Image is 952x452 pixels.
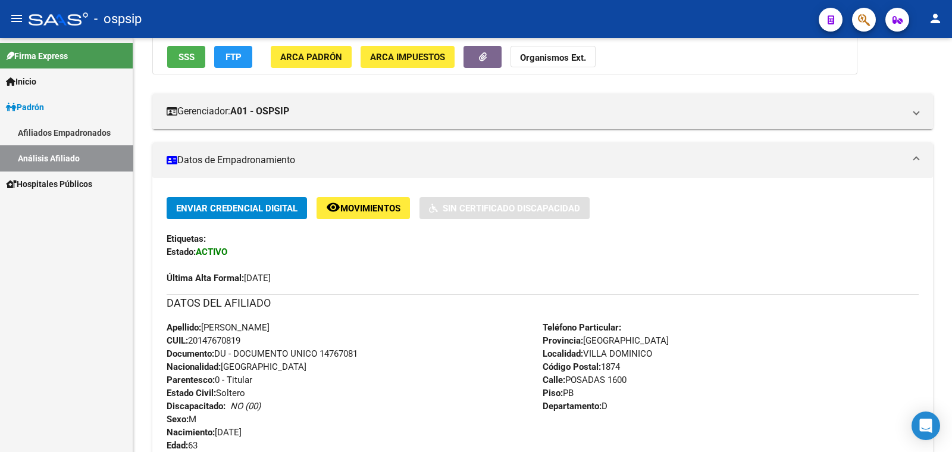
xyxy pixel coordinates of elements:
[543,348,583,359] strong: Localidad:
[94,6,142,32] span: - ospsip
[543,361,620,372] span: 1874
[912,412,940,440] div: Open Intercom Messenger
[317,197,410,219] button: Movimientos
[543,335,583,346] strong: Provincia:
[167,105,904,118] mat-panel-title: Gerenciador:
[167,295,919,311] h3: DATOS DEL AFILIADO
[6,75,36,88] span: Inicio
[167,335,188,346] strong: CUIL:
[196,247,227,257] strong: ACTIVO
[543,335,669,346] span: [GEOGRAPHIC_DATA]
[543,388,574,398] span: PB
[167,247,196,257] strong: Estado:
[167,375,215,385] strong: Parentesco:
[167,414,196,425] span: M
[543,388,563,398] strong: Piso:
[226,52,242,63] span: FTP
[370,52,445,63] span: ARCA Impuestos
[152,93,933,129] mat-expansion-panel-header: Gerenciador:A01 - OSPSIP
[361,46,455,68] button: ARCA Impuestos
[167,46,205,68] button: SSS
[520,52,586,63] strong: Organismos Ext.
[167,348,358,359] span: DU - DOCUMENTO UNICO 14767081
[167,401,226,412] strong: Discapacitado:
[167,375,252,385] span: 0 - Titular
[167,427,242,438] span: [DATE]
[443,203,580,214] span: Sin Certificado Discapacidad
[167,154,904,167] mat-panel-title: Datos de Empadronamiento
[928,11,942,26] mat-icon: person
[419,197,590,219] button: Sin Certificado Discapacidad
[6,177,92,191] span: Hospitales Públicos
[543,375,627,385] span: POSADAS 1600
[167,440,198,451] span: 63
[167,348,214,359] strong: Documento:
[167,361,221,372] strong: Nacionalidad:
[167,322,270,333] span: [PERSON_NAME]
[167,361,306,372] span: [GEOGRAPHIC_DATA]
[10,11,24,26] mat-icon: menu
[167,273,244,283] strong: Última Alta Formal:
[543,361,601,372] strong: Código Postal:
[178,52,195,63] span: SSS
[543,322,621,333] strong: Teléfono Particular:
[214,46,252,68] button: FTP
[543,348,652,359] span: VILLA DOMINICO
[511,46,596,68] button: Organismos Ext.
[230,105,289,118] strong: A01 - OSPSIP
[230,401,261,412] i: NO (00)
[6,49,68,63] span: Firma Express
[326,200,340,214] mat-icon: remove_red_eye
[167,414,189,425] strong: Sexo:
[176,203,297,214] span: Enviar Credencial Digital
[340,203,400,214] span: Movimientos
[167,197,307,219] button: Enviar Credencial Digital
[271,46,352,68] button: ARCA Padrón
[167,388,245,398] span: Soltero
[167,335,240,346] span: 20147670819
[167,427,215,438] strong: Nacimiento:
[167,322,201,333] strong: Apellido:
[543,375,565,385] strong: Calle:
[167,233,206,244] strong: Etiquetas:
[167,388,216,398] strong: Estado Civil:
[167,440,188,451] strong: Edad:
[543,401,602,412] strong: Departamento:
[280,52,342,63] span: ARCA Padrón
[152,142,933,178] mat-expansion-panel-header: Datos de Empadronamiento
[543,401,607,412] span: D
[6,101,44,114] span: Padrón
[167,273,271,283] span: [DATE]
